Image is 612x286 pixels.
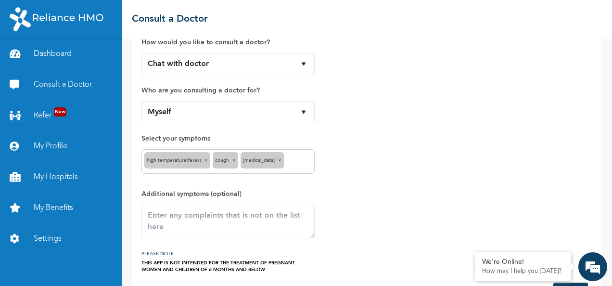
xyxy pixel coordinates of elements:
span: × [204,158,208,163]
div: We're Online! [482,258,564,266]
span: New [54,107,66,117]
label: Select your symptoms [141,133,315,144]
span: × [232,158,236,163]
label: How would you like to consult a doctor? [141,37,315,48]
label: Who are you consulting a doctor for? [141,85,315,96]
label: Additional symptoms (optional) [141,188,315,200]
h3: PLEASE NOTE [141,248,315,260]
span: × [278,158,281,163]
div: [MEDICAL_DATA] [241,152,284,169]
h2: Consult a Doctor [132,12,208,26]
img: RelianceHMO's Logo [10,7,103,31]
div: High temperature(Fever) [144,152,210,169]
div: THIS APP IS NOT INTENDED FOR THE TREATMENT OF PREGNANT WOMEN AND CHILDREN OF 6 MONTHS AND BELOW [141,260,315,273]
p: How may I help you today? [482,268,564,275]
div: Cough [213,152,238,169]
